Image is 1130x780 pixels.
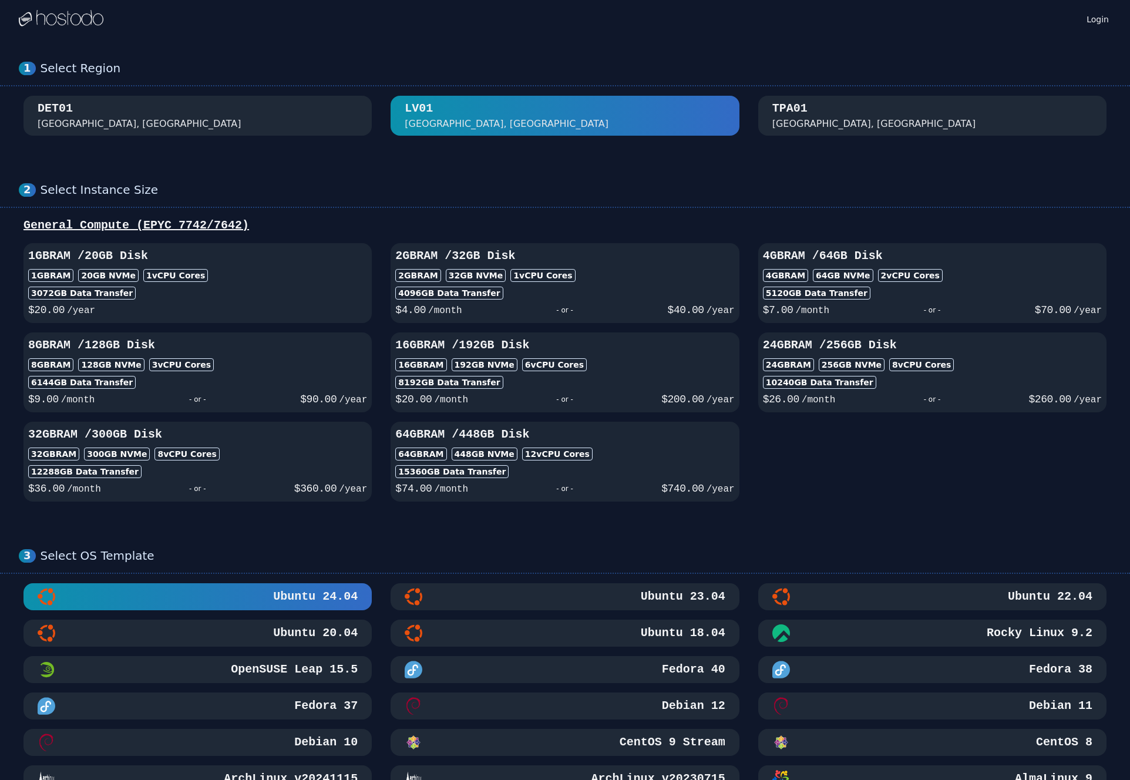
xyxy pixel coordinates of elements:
[143,269,208,282] div: 1 vCPU Cores
[23,620,372,647] button: Ubuntu 20.04Ubuntu 20.04
[772,697,790,715] img: Debian 11
[984,625,1092,641] h3: Rocky Linux 9.2
[154,448,219,460] div: 8 vCPU Cores
[1035,304,1071,316] span: $ 70.00
[405,697,422,715] img: Debian 12
[758,243,1107,323] button: 4GBRAM /64GB Disk4GBRAM64GB NVMe2vCPU Cores5120GB Data Transfer$7.00/month- or -$70.00/year
[395,287,503,300] div: 4096 GB Data Transfer
[1084,11,1111,25] a: Login
[510,269,575,282] div: 1 vCPU Cores
[395,358,446,371] div: 16GB RAM
[1034,734,1092,751] h3: CentOS 8
[763,358,814,371] div: 24GB RAM
[617,734,725,751] h3: CentOS 9 Stream
[395,304,426,316] span: $ 4.00
[292,698,358,714] h3: Fedora 37
[835,391,1028,408] div: - or -
[28,376,136,389] div: 6144 GB Data Transfer
[294,483,337,495] span: $ 360.00
[395,337,734,354] h3: 16GB RAM / 192 GB Disk
[23,656,372,683] button: OpenSUSE Leap 15.5 MinimalOpenSUSE Leap 15.5
[28,448,79,460] div: 32GB RAM
[28,269,73,282] div: 1GB RAM
[271,589,358,605] h3: Ubuntu 24.04
[813,269,873,282] div: 64 GB NVMe
[428,305,462,316] span: /month
[763,304,793,316] span: $ 7.00
[522,358,587,371] div: 6 vCPU Cores
[707,395,735,405] span: /year
[758,692,1107,720] button: Debian 11Debian 11
[101,480,294,497] div: - or -
[78,269,139,282] div: 20 GB NVMe
[772,117,976,131] div: [GEOGRAPHIC_DATA], [GEOGRAPHIC_DATA]
[149,358,214,371] div: 3 vCPU Cores
[41,549,1111,563] div: Select OS Template
[819,358,885,371] div: 256 GB NVMe
[638,589,725,605] h3: Ubuntu 23.04
[772,588,790,606] img: Ubuntu 22.04
[660,698,725,714] h3: Debian 12
[391,332,739,412] button: 16GBRAM /192GB Disk16GBRAM192GB NVMe6vCPU Cores8192GB Data Transfer$20.00/month- or -$200.00/year
[391,729,739,756] button: CentOS 9 StreamCentOS 9 Stream
[391,620,739,647] button: Ubuntu 18.04Ubuntu 18.04
[67,484,101,495] span: /month
[395,483,432,495] span: $ 74.00
[405,100,433,117] div: LV01
[38,697,55,715] img: Fedora 37
[28,426,367,443] h3: 32GB RAM / 300 GB Disk
[84,448,150,460] div: 300 GB NVMe
[38,117,241,131] div: [GEOGRAPHIC_DATA], [GEOGRAPHIC_DATA]
[23,422,372,502] button: 32GBRAM /300GB Disk32GBRAM300GB NVMe8vCPU Cores12288GB Data Transfer$36.00/month- or -$360.00/year
[638,625,725,641] h3: Ubuntu 18.04
[23,729,372,756] button: Debian 10Debian 10
[758,729,1107,756] button: CentOS 8CentOS 8
[772,100,808,117] div: TPA01
[19,62,36,75] div: 1
[758,620,1107,647] button: Rocky Linux 9.2Rocky Linux 9.2
[61,395,95,405] span: /month
[522,448,593,460] div: 12 vCPU Cores
[28,465,142,478] div: 12288 GB Data Transfer
[1027,661,1092,678] h3: Fedora 38
[38,734,55,751] img: Debian 10
[1027,698,1092,714] h3: Debian 11
[28,483,65,495] span: $ 36.00
[434,395,468,405] span: /month
[468,480,661,497] div: - or -
[468,391,661,408] div: - or -
[446,269,506,282] div: 32 GB NVMe
[19,183,36,197] div: 2
[300,394,337,405] span: $ 90.00
[23,243,372,323] button: 1GBRAM /20GB Disk1GBRAM20GB NVMe1vCPU Cores3072GB Data Transfer$20.00/year
[660,661,725,678] h3: Fedora 40
[434,484,468,495] span: /month
[67,305,95,316] span: /year
[405,117,608,131] div: [GEOGRAPHIC_DATA], [GEOGRAPHIC_DATA]
[763,394,799,405] span: $ 26.00
[763,376,876,389] div: 10240 GB Data Transfer
[772,624,790,642] img: Rocky Linux 9.2
[395,465,509,478] div: 15360 GB Data Transfer
[661,394,704,405] span: $ 200.00
[661,483,704,495] span: $ 740.00
[395,448,446,460] div: 64GB RAM
[405,588,422,606] img: Ubuntu 23.04
[758,332,1107,412] button: 24GBRAM /256GB Disk24GBRAM256GB NVMe8vCPU Cores10240GB Data Transfer$26.00/month- or -$260.00/year
[758,583,1107,610] button: Ubuntu 22.04Ubuntu 22.04
[391,96,739,136] button: LV01 [GEOGRAPHIC_DATA], [GEOGRAPHIC_DATA]
[28,248,367,264] h3: 1GB RAM / 20 GB Disk
[1074,305,1102,316] span: /year
[763,287,870,300] div: 5120 GB Data Transfer
[889,358,954,371] div: 8 vCPU Cores
[707,484,735,495] span: /year
[763,269,808,282] div: 4GB RAM
[23,692,372,720] button: Fedora 37Fedora 37
[405,734,422,751] img: CentOS 9 Stream
[1028,394,1071,405] span: $ 260.00
[38,624,55,642] img: Ubuntu 20.04
[758,656,1107,683] button: Fedora 38Fedora 38
[339,484,367,495] span: /year
[339,395,367,405] span: /year
[41,183,1111,197] div: Select Instance Size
